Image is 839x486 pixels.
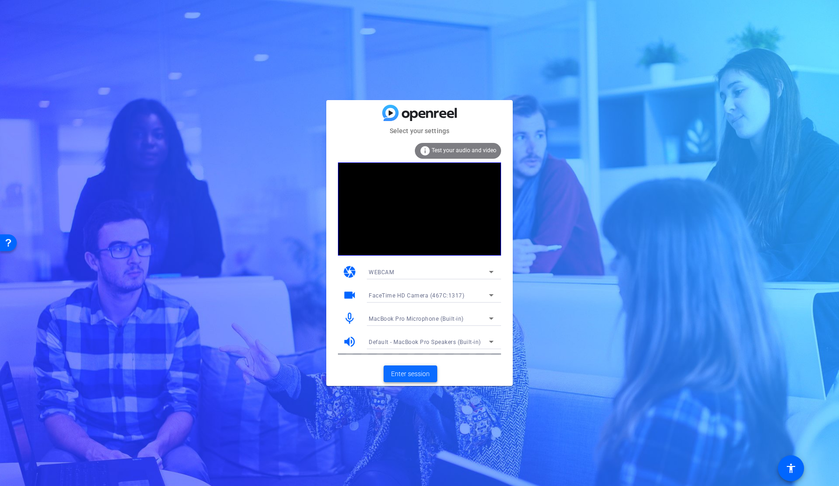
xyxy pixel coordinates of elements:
[419,145,431,156] mat-icon: info
[369,339,481,345] span: Default - MacBook Pro Speakers (Built-in)
[391,369,430,379] span: Enter session
[369,316,464,322] span: MacBook Pro Microphone (Built-in)
[785,463,797,474] mat-icon: accessibility
[432,147,496,154] span: Test your audio and video
[382,105,457,121] img: blue-gradient.svg
[343,265,357,279] mat-icon: camera
[343,335,357,349] mat-icon: volume_up
[384,365,437,382] button: Enter session
[343,288,357,302] mat-icon: videocam
[343,311,357,325] mat-icon: mic_none
[326,126,513,136] mat-card-subtitle: Select your settings
[369,269,394,276] span: WEBCAM
[369,292,464,299] span: FaceTime HD Camera (467C:1317)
